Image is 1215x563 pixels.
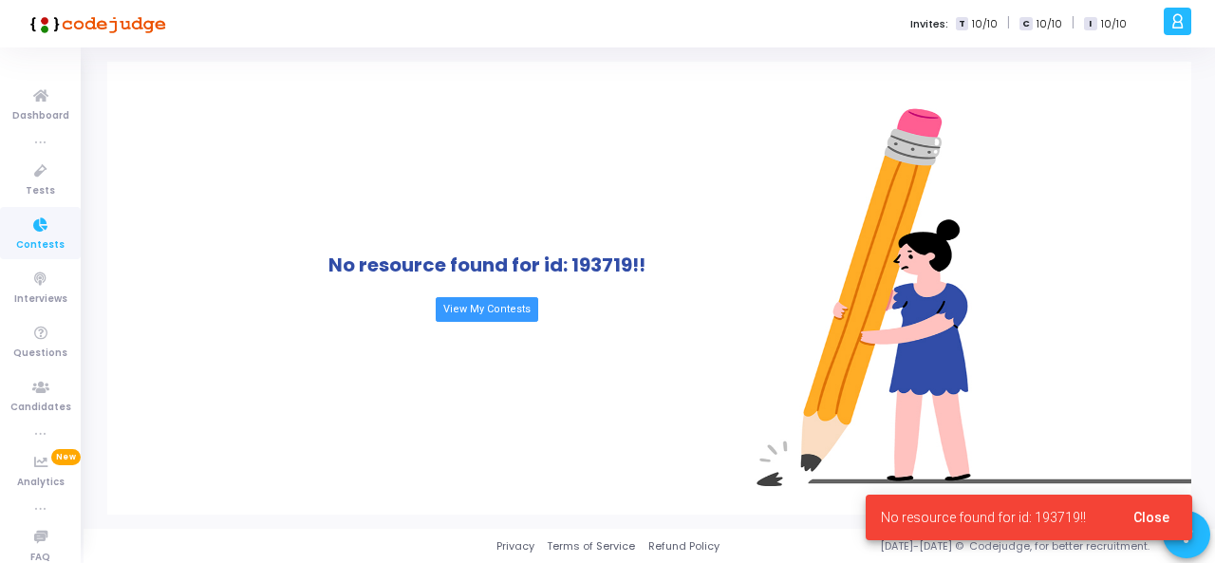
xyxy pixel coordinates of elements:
[10,400,71,416] span: Candidates
[1101,16,1127,32] span: 10/10
[1019,17,1032,31] span: C
[547,538,635,554] a: Terms of Service
[1007,13,1010,33] span: |
[1133,510,1169,525] span: Close
[956,17,968,31] span: T
[910,16,948,32] label: Invites:
[51,449,81,465] span: New
[16,237,65,253] span: Contests
[328,253,645,276] h1: No resource found for id: 193719!!
[17,475,65,491] span: Analytics
[720,538,1191,554] div: [DATE]-[DATE] © Codejudge, for better recruitment.
[1084,17,1096,31] span: I
[436,297,538,322] a: View My Contests
[881,508,1086,527] span: No resource found for id: 193719!!
[14,291,67,308] span: Interviews
[12,108,69,124] span: Dashboard
[972,16,998,32] span: 10/10
[1072,13,1075,33] span: |
[26,183,55,199] span: Tests
[13,346,67,362] span: Questions
[496,538,534,554] a: Privacy
[648,538,720,554] a: Refund Policy
[1037,16,1062,32] span: 10/10
[24,5,166,43] img: logo
[1118,500,1185,535] button: Close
